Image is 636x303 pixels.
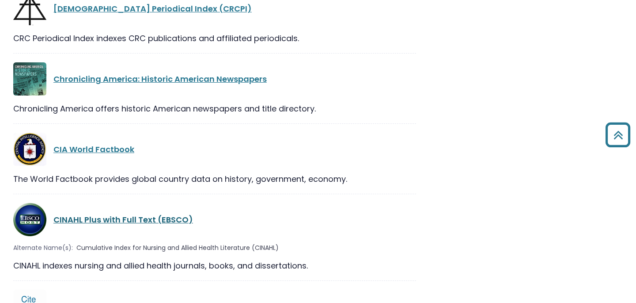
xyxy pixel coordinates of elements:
[53,214,193,225] a: CINAHL Plus with Full Text (EBSCO)
[53,73,267,84] a: Chronicling America: Historic American Newspapers
[13,103,416,115] div: Chronicling America offers historic American newspapers and title directory.
[76,243,279,253] span: Cumulative Index for Nursing and Allied Health Literature (CINAHL)
[602,127,634,143] a: Back to Top
[13,243,73,253] span: Alternate Name(s):
[53,3,252,14] a: [DEMOGRAPHIC_DATA] Periodical Index (CRCPI)
[13,32,416,44] div: CRC Periodical Index indexes CRC publications and affiliated periodicals.
[13,260,416,272] div: CINAHL indexes nursing and allied health journals, books, and dissertations.
[13,173,416,185] div: The World Factbook provides global country data on history, government, economy.
[53,144,134,155] a: CIA World Factbook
